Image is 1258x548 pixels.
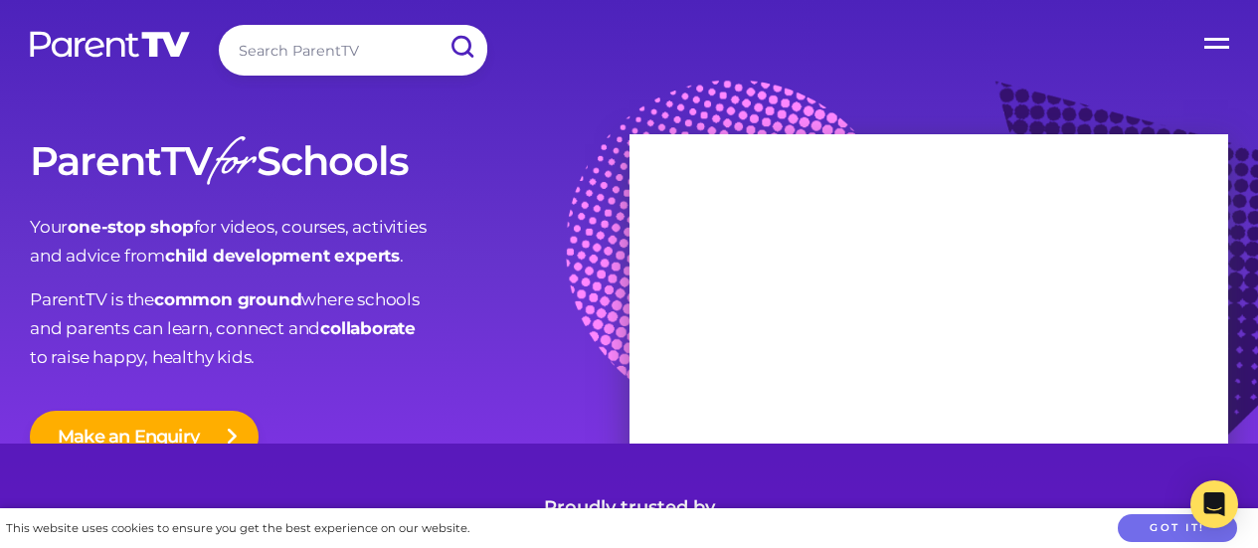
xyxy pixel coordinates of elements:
strong: collaborate [320,318,416,338]
button: Make an Enquiry [30,411,259,462]
em: for [212,122,253,209]
input: Submit [436,25,487,70]
button: Got it! [1118,514,1237,543]
img: parenttv-logo-white.4c85aaf.svg [28,30,192,59]
h4: Proudly trusted by [30,493,1228,522]
strong: child development experts [165,246,400,266]
p: Your for videos, courses, activities and advice from . [30,213,629,271]
div: This website uses cookies to ensure you get the best experience on our website. [6,518,469,539]
h1: ParentTV Schools [30,139,629,183]
p: ParentTV is the where schools and parents can learn, connect and to raise happy, healthy kids. [30,285,629,372]
div: Open Intercom Messenger [1190,480,1238,528]
strong: common ground [154,289,301,309]
input: Search ParentTV [219,25,487,76]
strong: one-stop shop [68,217,193,237]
